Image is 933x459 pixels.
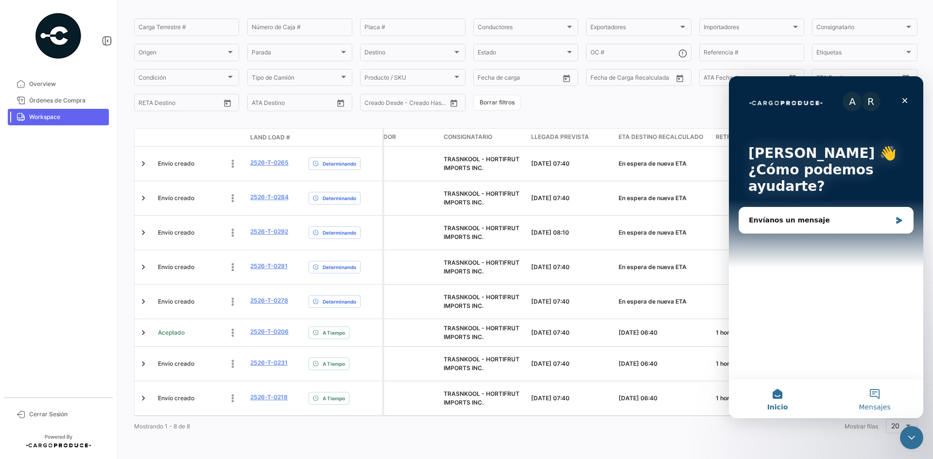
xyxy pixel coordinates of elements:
[138,297,148,306] a: Expand/Collapse Row
[323,229,356,237] span: Determinando
[619,194,687,202] span: En espera de nueva ETA
[619,160,687,167] span: En espera de nueva ETA
[824,76,863,83] input: Hasta
[252,101,253,107] input: ATA Desde
[29,113,105,121] span: Workspace
[444,293,519,309] span: TRASNKOOL - HORTIFRUT IMPORTS INC.
[138,159,148,169] a: Expand/Collapse Row
[619,394,657,402] span: [DATE] 06:40
[785,71,800,85] button: Open calendar
[704,76,705,83] input: ATA Desde
[305,134,382,141] datatable-header-cell: Delay Status
[323,160,356,168] span: Determinando
[250,358,288,367] a: 2526-T-0231
[259,101,298,107] input: ATA Hasta
[138,51,226,57] span: Origen
[444,155,519,171] span: TRASNKOOL - HORTIFRUT IMPORTS INC.
[246,129,305,146] datatable-header-cell: Land Load #
[333,96,348,110] button: Open calendar
[444,190,519,206] span: TRASNKOOL - HORTIFRUT IMPORTS INC.
[134,423,190,430] span: Mostrando 1 - 8 de 8
[252,76,339,83] span: Tipo de Camión
[891,422,899,430] span: 20
[898,71,913,85] button: Open calendar
[158,263,194,272] span: Envío creado
[138,76,226,83] span: Condición
[372,101,411,107] input: Creado Hasta
[531,329,570,336] span: [DATE] 07:40
[444,224,519,240] span: TRASNKOOL - HORTIFRUT IMPORTS INC.
[250,193,289,202] a: 2526-T-0284
[598,76,637,83] input: Hasta
[531,263,570,271] span: [DATE] 07:40
[531,194,570,202] span: [DATE] 07:40
[900,426,923,449] iframe: Intercom live chat
[352,129,440,146] datatable-header-cell: Exportador
[531,229,569,236] span: [DATE] 08:10
[158,159,194,168] span: Envío creado
[619,329,657,336] span: [DATE] 06:40
[531,394,570,402] span: [DATE] 07:40
[527,129,615,146] datatable-header-cell: Llegada prevista
[590,76,591,83] input: Desde
[716,394,768,402] span: 1 hora de adelanto
[138,193,148,203] a: Expand/Collapse Row
[158,194,194,203] span: Envío creado
[220,96,235,110] button: Open calendar
[816,51,904,57] span: Etiquetas
[364,76,452,83] span: Producto / SKU
[712,129,799,146] datatable-header-cell: Retraso / Adelanto
[704,25,791,32] span: Importadores
[619,229,687,236] span: En espera de nueva ETA
[158,328,185,337] span: Aceptado
[158,359,194,368] span: Envío creado
[673,71,687,85] button: Open calendar
[323,194,356,202] span: Determinando
[250,393,288,402] a: 2526-T-0218
[364,51,452,57] span: Destino
[138,328,148,338] a: Expand/Collapse Row
[590,25,678,32] span: Exportadores
[8,76,109,92] a: Overview
[138,228,148,238] a: Expand/Collapse Row
[250,262,288,271] a: 2526-T-0291
[615,129,712,146] datatable-header-cell: ETA Destino Recalculado
[531,133,589,141] span: Llegada prevista
[250,296,288,305] a: 2526-T-0278
[619,360,657,367] span: [DATE] 06:40
[8,109,109,125] a: Workspace
[444,356,519,372] span: TRASNKOOL - HORTIFRUT IMPORTS INC.
[531,360,570,367] span: [DATE] 07:40
[716,133,781,141] span: Retraso / Adelanto
[158,394,194,403] span: Envío creado
[444,133,492,141] span: Consignatario
[716,360,768,367] span: 1 hora de adelanto
[154,134,246,141] datatable-header-cell: Estado
[478,76,479,83] input: Desde
[29,410,105,419] span: Cerrar Sesión
[619,133,703,141] span: ETA Destino Recalculado
[250,133,290,142] span: Land Load #
[559,71,574,85] button: Open calendar
[323,394,345,402] span: A Tiempo
[444,390,519,406] span: TRASNKOOL - HORTIFRUT IMPORTS INC.
[816,76,817,83] input: Desde
[29,80,105,88] span: Overview
[729,76,923,418] iframe: Intercom live chat
[478,25,565,32] span: Conductores
[138,262,148,272] a: Expand/Collapse Row
[711,76,750,83] input: ATA Hasta
[485,76,524,83] input: Hasta
[478,51,565,57] span: Estado
[447,96,461,110] button: Open calendar
[323,263,356,271] span: Determinando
